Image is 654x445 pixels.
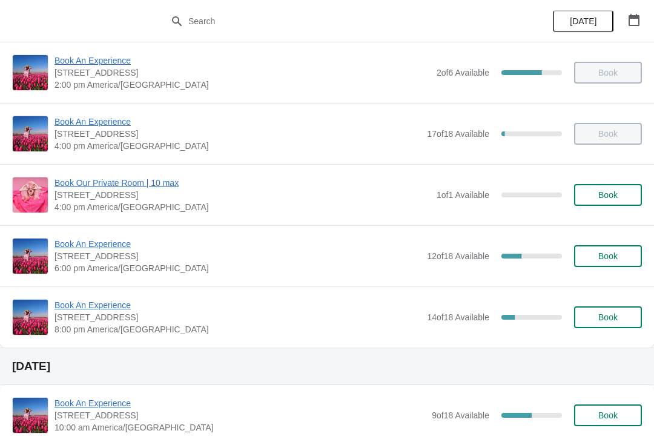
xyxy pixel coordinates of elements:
[54,128,421,140] span: [STREET_ADDRESS]
[437,68,489,77] span: 2 of 6 Available
[54,54,431,67] span: Book An Experience
[54,238,421,250] span: Book An Experience
[427,129,489,139] span: 17 of 18 Available
[54,140,421,152] span: 4:00 pm America/[GEOGRAPHIC_DATA]
[570,16,596,26] span: [DATE]
[598,251,618,261] span: Book
[54,189,431,201] span: [STREET_ADDRESS]
[574,306,642,328] button: Book
[598,190,618,200] span: Book
[598,410,618,420] span: Book
[13,116,48,151] img: Book An Experience | 1815 North Milwaukee Avenue, Chicago, IL, USA | 4:00 pm America/Chicago
[54,409,426,421] span: [STREET_ADDRESS]
[54,262,421,274] span: 6:00 pm America/[GEOGRAPHIC_DATA]
[13,300,48,335] img: Book An Experience | 1815 North Milwaukee Avenue, Chicago, IL, USA | 8:00 pm America/Chicago
[54,201,431,213] span: 4:00 pm America/[GEOGRAPHIC_DATA]
[12,360,642,372] h2: [DATE]
[427,312,489,322] span: 14 of 18 Available
[598,312,618,322] span: Book
[574,184,642,206] button: Book
[553,10,613,32] button: [DATE]
[13,55,48,90] img: Book An Experience | 1815 North Milwaukee Avenue, Chicago, IL, USA | 2:00 pm America/Chicago
[188,10,490,32] input: Search
[54,299,421,311] span: Book An Experience
[54,250,421,262] span: [STREET_ADDRESS]
[54,323,421,335] span: 8:00 pm America/[GEOGRAPHIC_DATA]
[54,67,431,79] span: [STREET_ADDRESS]
[54,79,431,91] span: 2:00 pm America/[GEOGRAPHIC_DATA]
[13,398,48,433] img: Book An Experience | 1815 North Milwaukee Avenue, Chicago, IL, USA | 10:00 am America/Chicago
[54,177,431,189] span: Book Our Private Room | 10 max
[54,421,426,433] span: 10:00 am America/[GEOGRAPHIC_DATA]
[432,410,489,420] span: 9 of 18 Available
[13,177,48,213] img: Book Our Private Room | 10 max | 1815 N. Milwaukee Ave., Chicago, IL 60647 | 4:00 pm America/Chicago
[54,116,421,128] span: Book An Experience
[427,251,489,261] span: 12 of 18 Available
[574,404,642,426] button: Book
[54,397,426,409] span: Book An Experience
[13,239,48,274] img: Book An Experience | 1815 North Milwaukee Avenue, Chicago, IL, USA | 6:00 pm America/Chicago
[574,245,642,267] button: Book
[54,311,421,323] span: [STREET_ADDRESS]
[437,190,489,200] span: 1 of 1 Available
